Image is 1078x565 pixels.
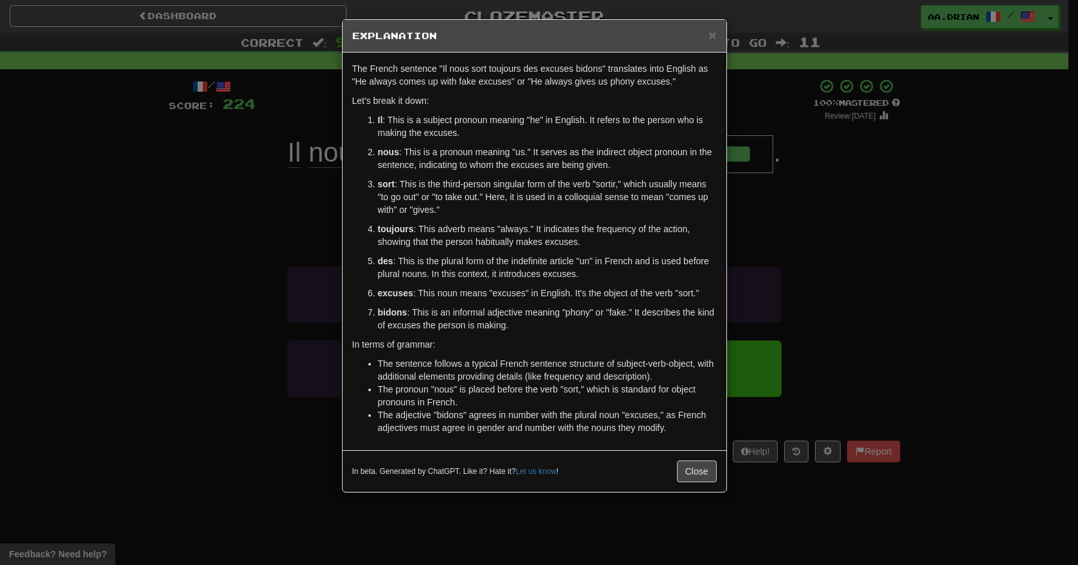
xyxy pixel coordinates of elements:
a: Let us know [516,467,556,476]
strong: excuses [378,288,413,298]
span: × [708,28,716,42]
strong: sort [378,179,395,189]
li: The pronoun "nous" is placed before the verb "sort," which is standard for object pronouns in Fre... [378,383,717,409]
small: In beta. Generated by ChatGPT. Like it? Hate it? ! [352,466,559,477]
button: Close [708,28,716,42]
p: : This noun means "excuses" in English. It's the object of the verb "sort." [378,287,717,299]
p: : This is the third-person singular form of the verb "sortir," which usually means "to go out" or... [378,178,717,216]
p: : This is a subject pronoun meaning "he" in English. It refers to the person who is making the ex... [378,114,717,139]
p: : This is the plural form of the indefinite article "un" in French and is used before plural noun... [378,255,717,280]
li: The sentence follows a typical French sentence structure of subject-verb-object, with additional ... [378,357,717,383]
h5: Explanation [352,30,717,42]
p: Let's break it down: [352,94,717,107]
p: In terms of grammar: [352,338,717,351]
button: Close [677,460,717,482]
strong: nous [378,147,399,157]
p: : This adverb means "always." It indicates the frequency of the action, showing that the person h... [378,223,717,248]
li: The adjective "bidons" agrees in number with the plural noun "excuses," as French adjectives must... [378,409,717,434]
p: The French sentence "Il nous sort toujours des excuses bidons" translates into English as "He alw... [352,62,717,88]
strong: bidons [378,307,407,317]
strong: Il [378,115,383,125]
p: : This is an informal adjective meaning "phony" or "fake." It describes the kind of excuses the p... [378,306,717,332]
p: : This is a pronoun meaning "us." It serves as the indirect object pronoun in the sentence, indic... [378,146,717,171]
strong: des [378,256,393,266]
strong: toujours [378,224,414,234]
